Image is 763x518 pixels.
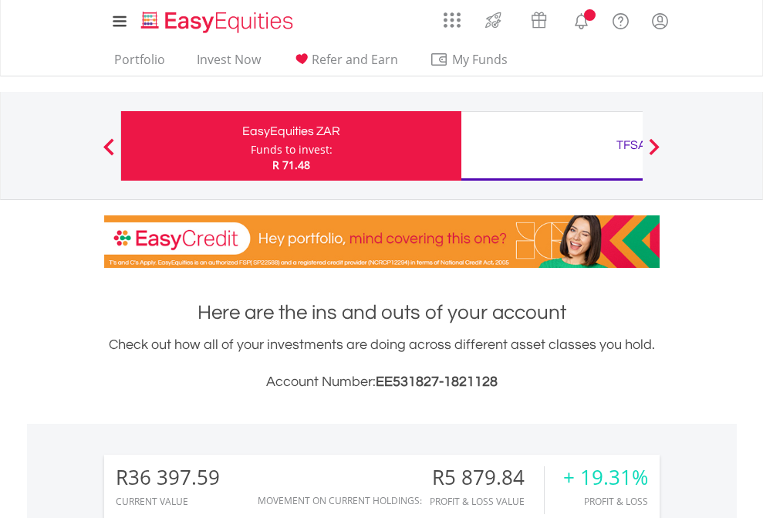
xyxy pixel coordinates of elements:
img: grid-menu-icon.svg [444,12,461,29]
a: Notifications [562,4,601,35]
a: Portfolio [108,52,171,76]
a: Vouchers [516,4,562,32]
span: Refer and Earn [312,51,398,68]
div: R36 397.59 [116,466,220,489]
img: thrive-v2.svg [481,8,506,32]
a: AppsGrid [434,4,471,29]
button: Previous [93,146,124,161]
img: vouchers-v2.svg [526,8,552,32]
div: Profit & Loss Value [430,496,544,506]
div: R5 879.84 [430,466,544,489]
img: EasyCredit Promotion Banner [104,215,660,268]
img: EasyEquities_Logo.png [138,9,299,35]
span: R 71.48 [272,157,310,172]
button: Next [639,146,670,161]
span: My Funds [430,49,531,69]
h1: Here are the ins and outs of your account [104,299,660,327]
div: EasyEquities ZAR [130,120,452,142]
span: EE531827-1821128 [376,374,498,389]
div: Check out how all of your investments are doing across different asset classes you hold. [104,334,660,393]
a: Refer and Earn [286,52,404,76]
div: Funds to invest: [251,142,333,157]
a: Invest Now [191,52,267,76]
div: + 19.31% [563,466,648,489]
div: Profit & Loss [563,496,648,506]
a: Home page [135,4,299,35]
div: CURRENT VALUE [116,496,220,506]
a: My Profile [640,4,680,38]
div: Movement on Current Holdings: [258,496,422,506]
h3: Account Number: [104,371,660,393]
a: FAQ's and Support [601,4,640,35]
